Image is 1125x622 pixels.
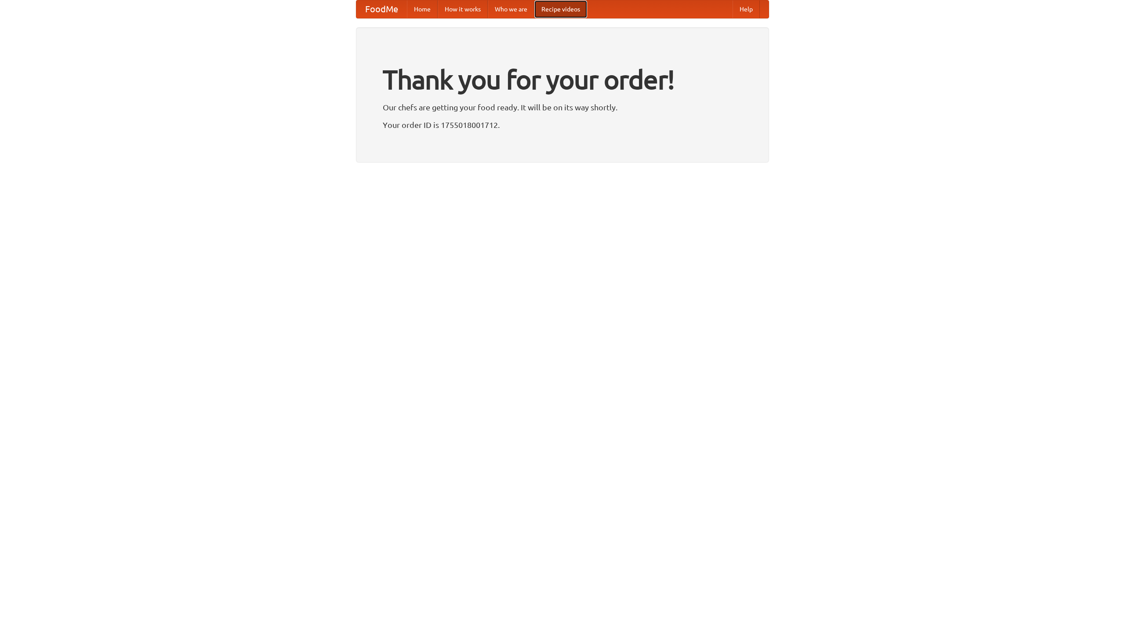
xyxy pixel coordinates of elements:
a: Recipe videos [534,0,587,18]
a: Who we are [488,0,534,18]
a: Home [407,0,438,18]
a: How it works [438,0,488,18]
h1: Thank you for your order! [383,58,742,101]
a: FoodMe [356,0,407,18]
p: Our chefs are getting your food ready. It will be on its way shortly. [383,101,742,114]
a: Help [733,0,760,18]
p: Your order ID is 1755018001712. [383,118,742,131]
